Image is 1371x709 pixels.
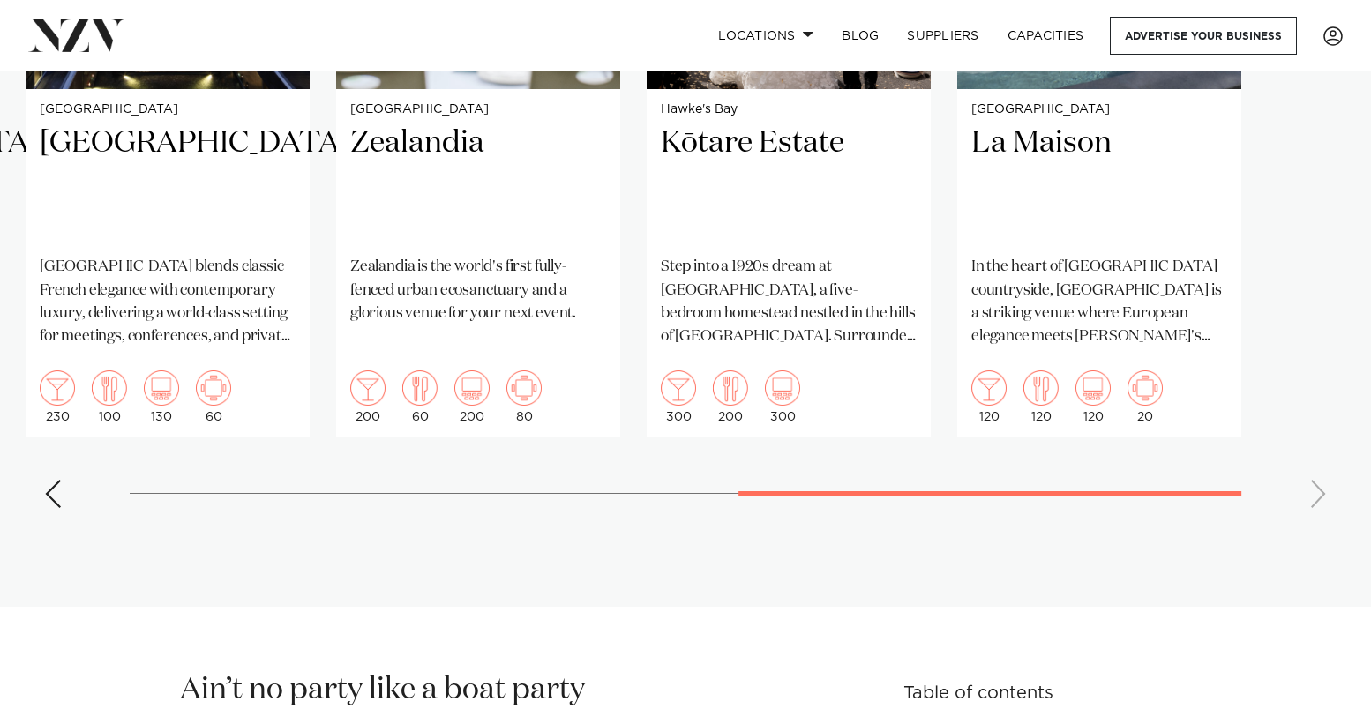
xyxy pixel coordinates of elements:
img: dining.png [92,370,127,406]
img: theatre.png [144,370,179,406]
div: 120 [971,370,1007,423]
img: nzv-logo.png [28,19,124,51]
small: [GEOGRAPHIC_DATA] [350,103,606,116]
img: meeting.png [506,370,542,406]
h2: Zealandia [350,123,606,243]
div: 100 [92,370,127,423]
div: 300 [661,370,696,423]
h2: Kōtare Estate [661,123,917,243]
div: 60 [402,370,438,423]
img: dining.png [402,370,438,406]
a: Capacities [993,17,1098,55]
p: [GEOGRAPHIC_DATA] blends classic French elegance with contemporary luxury, delivering a world-cla... [40,256,296,348]
img: dining.png [1023,370,1059,406]
a: Advertise your business [1110,17,1297,55]
p: Zealandia is the world's first fully-fenced urban ecosanctuary and a glorious venue for your next... [350,256,606,325]
small: Hawke's Bay [661,103,917,116]
div: 200 [713,370,748,423]
p: In the heart of [GEOGRAPHIC_DATA] countryside, [GEOGRAPHIC_DATA] is a striking venue where Europe... [971,256,1227,348]
a: BLOG [828,17,893,55]
div: 20 [1128,370,1163,423]
img: theatre.png [1075,370,1111,406]
h6: Table of contents [903,684,1191,703]
img: theatre.png [454,370,490,406]
h2: La Maison [971,123,1227,243]
img: cocktail.png [661,370,696,406]
small: [GEOGRAPHIC_DATA] [40,103,296,116]
img: meeting.png [1128,370,1163,406]
img: meeting.png [196,370,231,406]
div: 130 [144,370,179,423]
a: Locations [704,17,828,55]
img: cocktail.png [971,370,1007,406]
h2: [GEOGRAPHIC_DATA] [40,123,296,243]
div: 200 [454,370,490,423]
div: 120 [1075,370,1111,423]
div: 80 [506,370,542,423]
img: cocktail.png [40,370,75,406]
img: theatre.png [765,370,800,406]
div: 300 [765,370,800,423]
div: 120 [1023,370,1059,423]
p: Step into a 1920s dream at [GEOGRAPHIC_DATA], a five-bedroom homestead nestled in the hills of [G... [661,256,917,348]
div: 60 [196,370,231,423]
div: 200 [350,370,386,423]
div: 230 [40,370,75,423]
a: SUPPLIERS [893,17,993,55]
img: dining.png [713,370,748,406]
small: [GEOGRAPHIC_DATA] [971,103,1227,116]
img: cocktail.png [350,370,386,406]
